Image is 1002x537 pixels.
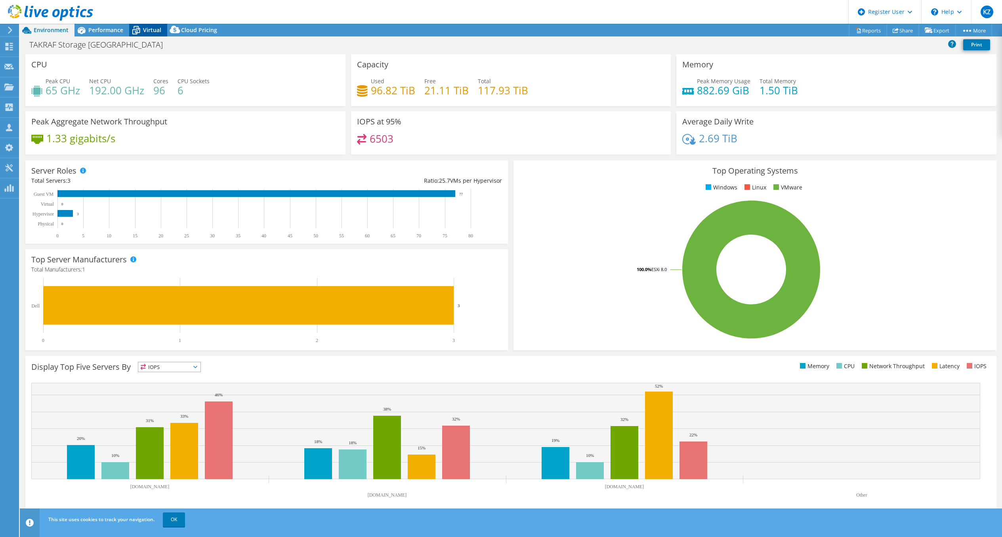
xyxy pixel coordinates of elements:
[89,86,144,95] h4: 192.00 GHz
[48,516,155,523] span: This site uses cookies to track your navigation.
[439,177,450,184] span: 25.7
[236,233,240,239] text: 35
[77,436,85,441] text: 20%
[313,233,318,239] text: 50
[742,183,766,192] li: Linux
[314,439,322,444] text: 18%
[215,392,223,397] text: 46%
[31,60,47,69] h3: CPU
[963,39,990,50] a: Print
[26,40,175,49] h1: TAKRAF Storage [GEOGRAPHIC_DATA]
[689,432,697,437] text: 22%
[798,362,829,371] li: Memory
[34,26,69,34] span: Environment
[459,192,463,196] text: 77
[443,233,447,239] text: 75
[424,86,469,95] h4: 21.11 TiB
[930,362,960,371] li: Latency
[424,77,436,85] span: Free
[179,338,181,343] text: 1
[34,191,53,197] text: Guest VM
[88,26,123,34] span: Performance
[163,512,185,527] a: OK
[931,8,938,15] svg: \n
[697,77,750,85] span: Peak Memory Usage
[704,183,737,192] li: Windows
[682,60,713,69] h3: Memory
[860,362,925,371] li: Network Throughput
[697,86,750,95] h4: 882.69 GiB
[56,233,59,239] text: 0
[67,177,71,184] span: 3
[760,86,798,95] h4: 1.50 TiB
[620,417,628,422] text: 32%
[371,77,384,85] span: Used
[365,233,370,239] text: 60
[61,222,63,226] text: 0
[31,265,502,274] h4: Total Manufacturers:
[42,338,44,343] text: 0
[41,201,54,207] text: Virtual
[418,445,426,450] text: 15%
[210,233,215,239] text: 30
[605,484,644,489] text: [DOMAIN_NAME]
[180,414,188,419] text: 33%
[316,338,318,343] text: 2
[468,233,473,239] text: 80
[655,384,663,388] text: 52%
[370,134,393,143] h4: 6503
[834,362,855,371] li: CPU
[371,86,415,95] h4: 96.82 TiB
[478,77,491,85] span: Total
[887,24,919,36] a: Share
[368,492,407,498] text: [DOMAIN_NAME]
[31,303,40,309] text: Dell
[357,117,401,126] h3: IOPS at 95%
[31,176,267,185] div: Total Servers:
[153,86,168,95] h4: 96
[31,255,127,264] h3: Top Server Manufacturers
[919,24,956,36] a: Export
[771,183,802,192] li: VMware
[46,77,70,85] span: Peak CPU
[46,134,115,143] h4: 1.33 gigabits/s
[143,26,161,34] span: Virtual
[416,233,421,239] text: 70
[357,60,388,69] h3: Capacity
[391,233,395,239] text: 65
[61,202,63,206] text: 0
[82,266,85,273] span: 1
[261,233,266,239] text: 40
[349,440,357,445] text: 18%
[981,6,993,18] span: KZ
[82,233,84,239] text: 5
[158,233,163,239] text: 20
[267,176,502,185] div: Ratio: VMs per Hypervisor
[153,77,168,85] span: Cores
[184,233,189,239] text: 25
[32,211,54,217] text: Hypervisor
[552,438,559,443] text: 19%
[452,338,455,343] text: 3
[38,221,54,227] text: Physical
[651,266,667,272] tspan: ESXi 8.0
[637,266,651,272] tspan: 100.0%
[383,407,391,411] text: 38%
[177,77,210,85] span: CPU Sockets
[146,418,154,423] text: 31%
[856,492,867,498] text: Other
[89,77,111,85] span: Net CPU
[478,86,528,95] h4: 117.93 TiB
[682,117,754,126] h3: Average Daily Write
[965,362,987,371] li: IOPS
[458,303,460,308] text: 3
[31,117,167,126] h3: Peak Aggregate Network Throughput
[519,166,990,175] h3: Top Operating Systems
[586,453,594,458] text: 10%
[138,362,200,372] span: IOPS
[760,77,796,85] span: Total Memory
[177,86,210,95] h4: 6
[130,484,170,489] text: [DOMAIN_NAME]
[339,233,344,239] text: 55
[181,26,217,34] span: Cloud Pricing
